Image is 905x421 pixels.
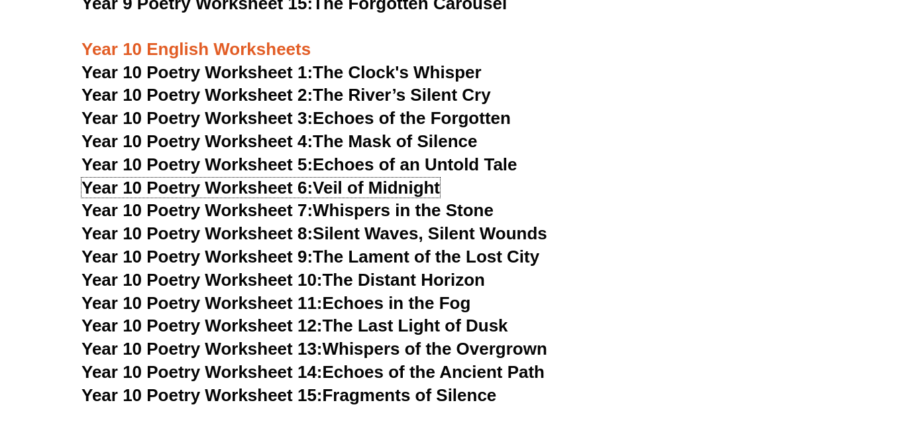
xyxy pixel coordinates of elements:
a: Year 10 Poetry Worksheet 7:Whispers in the Stone [81,200,494,220]
a: Year 10 Poetry Worksheet 5:Echoes of an Untold Tale [81,154,517,174]
a: Year 10 Poetry Worksheet 2:The River’s Silent Cry [81,85,491,105]
a: Year 10 Poetry Worksheet 3:Echoes of the Forgotten [81,108,511,128]
a: Year 10 Poetry Worksheet 4:The Mask of Silence [81,131,477,151]
span: Year 10 Poetry Worksheet 14: [81,362,323,382]
span: Year 10 Poetry Worksheet 6: [81,178,313,198]
span: Year 10 Poetry Worksheet 5: [81,154,313,174]
a: Year 10 Poetry Worksheet 15:Fragments of Silence [81,385,496,405]
a: Year 10 Poetry Worksheet 1:The Clock's Whisper [81,62,482,82]
a: Year 10 Poetry Worksheet 14:Echoes of the Ancient Path [81,362,545,382]
span: Year 10 Poetry Worksheet 3: [81,108,313,128]
a: Year 10 Poetry Worksheet 9:The Lament of the Lost City [81,247,539,267]
span: Year 10 Poetry Worksheet 12: [81,316,323,335]
span: Year 10 Poetry Worksheet 4: [81,131,313,151]
a: Year 10 Poetry Worksheet 6:Veil of Midnight [81,178,440,198]
span: Year 10 Poetry Worksheet 10: [81,270,323,290]
a: Year 10 Poetry Worksheet 13:Whispers of the Overgrown [81,339,547,359]
span: Year 10 Poetry Worksheet 13: [81,339,323,359]
a: Year 10 Poetry Worksheet 10:The Distant Horizon [81,270,485,290]
span: Year 10 Poetry Worksheet 7: [81,200,313,220]
h3: Year 10 English Worksheets [81,16,824,61]
a: Year 10 Poetry Worksheet 8:Silent Waves, Silent Wounds [81,223,547,243]
span: Year 10 Poetry Worksheet 1: [81,62,313,82]
span: Year 10 Poetry Worksheet 8: [81,223,313,243]
iframe: Chat Widget [684,271,905,421]
span: Year 10 Poetry Worksheet 9: [81,247,313,267]
a: Year 10 Poetry Worksheet 12:The Last Light of Dusk [81,316,508,335]
span: Year 10 Poetry Worksheet 15: [81,385,323,405]
a: Year 10 Poetry Worksheet 11:Echoes in the Fog [81,293,470,313]
span: Year 10 Poetry Worksheet 11: [81,293,323,313]
span: Year 10 Poetry Worksheet 2: [81,85,313,105]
